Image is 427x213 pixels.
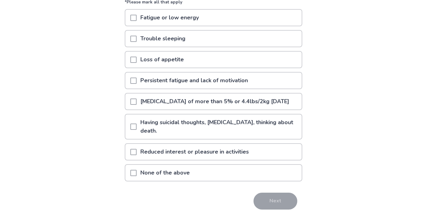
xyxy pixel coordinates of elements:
p: Persistent fatigue and lack of motivation [137,73,252,89]
p: Having suicidal thoughts, [MEDICAL_DATA], thinking about death. [137,114,302,139]
p: [MEDICAL_DATA] of more than 5% or 4.4lbs/2kg [DATE] [137,94,293,109]
p: None of the above [137,165,193,181]
p: Trouble sleeping [137,31,189,47]
button: Next [254,193,297,210]
p: Loss of appetite [137,52,188,68]
p: Reduced interest or pleasure in activities [137,144,253,160]
p: Fatigue or low energy [137,10,203,26]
